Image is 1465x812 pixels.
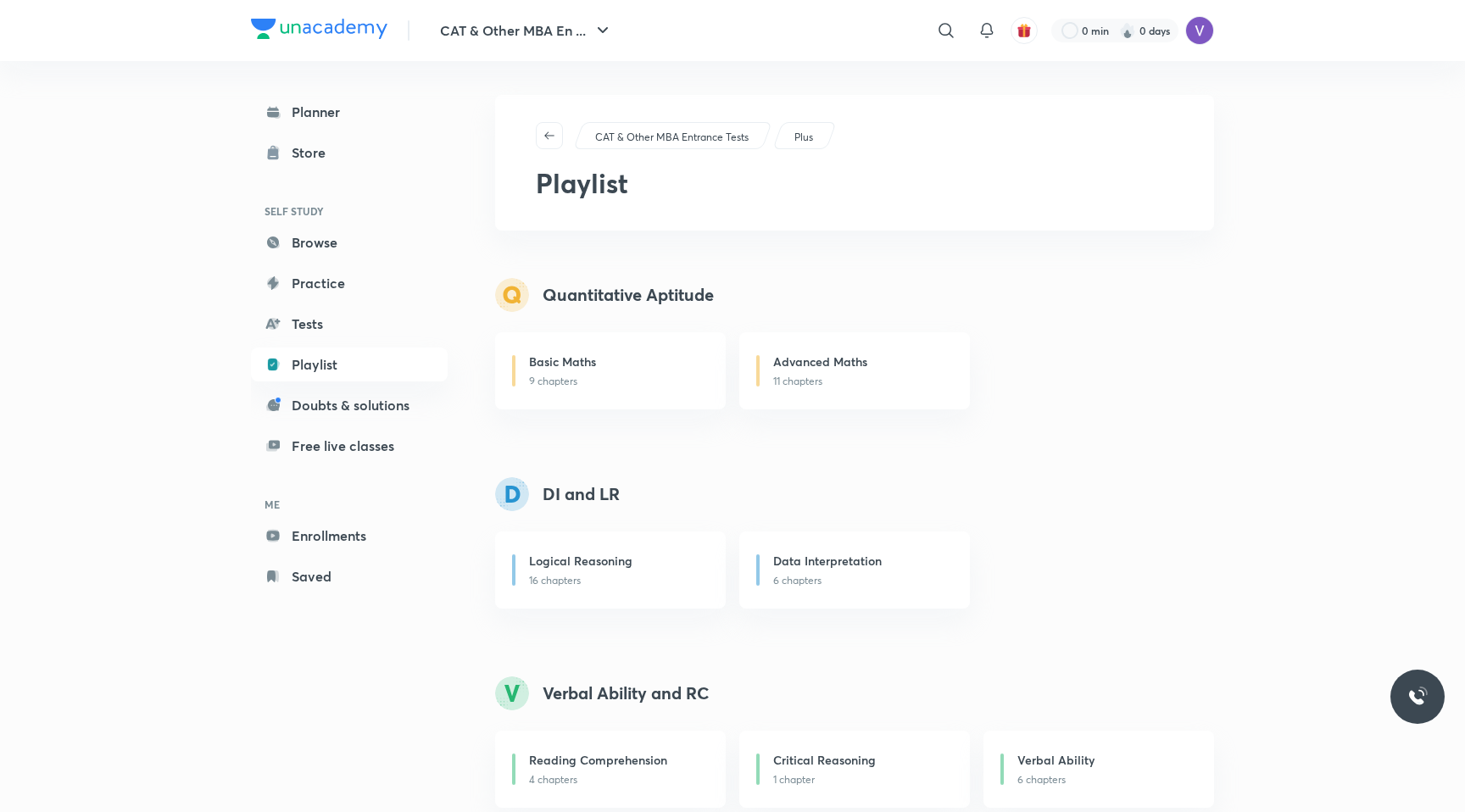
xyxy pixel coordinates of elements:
h2: Playlist [536,163,1173,203]
p: 16 chapters [529,573,705,588]
img: avatar [1017,23,1032,38]
a: Saved [251,559,448,593]
p: 6 chapters [773,573,950,588]
a: Practice [251,266,448,300]
img: Vatsal Kanodia [1185,16,1214,45]
h4: Verbal Ability and RC [543,681,709,706]
a: Critical Reasoning1 chapter [739,731,970,808]
a: Data Interpretation6 chapters [739,531,970,609]
a: Free live classes [251,429,448,463]
h4: DI and LR [543,481,620,507]
h6: Reading Comprehension [529,751,667,769]
a: Plus [792,130,816,145]
h6: Basic Maths [529,353,596,370]
a: Store [251,136,448,170]
p: 4 chapters [529,772,705,787]
h6: Critical Reasoning [773,751,876,769]
h4: Quantitative Aptitude [543,282,714,308]
img: syllabus [495,477,529,511]
a: Company Logo [251,19,387,43]
h6: Data Interpretation [773,552,882,570]
h6: Verbal Ability [1017,751,1095,769]
a: Logical Reasoning16 chapters [495,531,726,609]
a: Tests [251,307,448,341]
a: CAT & Other MBA Entrance Tests [593,130,752,145]
a: Playlist [251,348,448,381]
p: 11 chapters [773,374,950,389]
p: 6 chapters [1017,772,1194,787]
h6: Advanced Maths [773,353,867,370]
p: 9 chapters [529,374,705,389]
a: Verbal Ability6 chapters [983,731,1214,808]
a: Advanced Maths11 chapters [739,332,970,409]
a: Planner [251,95,448,129]
img: ttu [1407,687,1428,707]
img: Company Logo [251,19,387,39]
button: avatar [1011,17,1038,44]
h6: SELF STUDY [251,197,448,225]
img: streak [1119,22,1136,39]
img: syllabus [495,278,529,312]
a: Browse [251,225,448,259]
a: Reading Comprehension4 chapters [495,731,726,808]
a: Doubts & solutions [251,388,448,422]
a: Enrollments [251,519,448,553]
img: syllabus [495,676,529,710]
h6: Logical Reasoning [529,552,632,570]
p: CAT & Other MBA Entrance Tests [595,130,749,145]
p: 1 chapter [773,772,950,787]
p: Plus [794,130,813,145]
div: Store [292,142,336,163]
h6: ME [251,490,448,519]
button: CAT & Other MBA En ... [430,14,623,47]
a: Basic Maths9 chapters [495,332,726,409]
